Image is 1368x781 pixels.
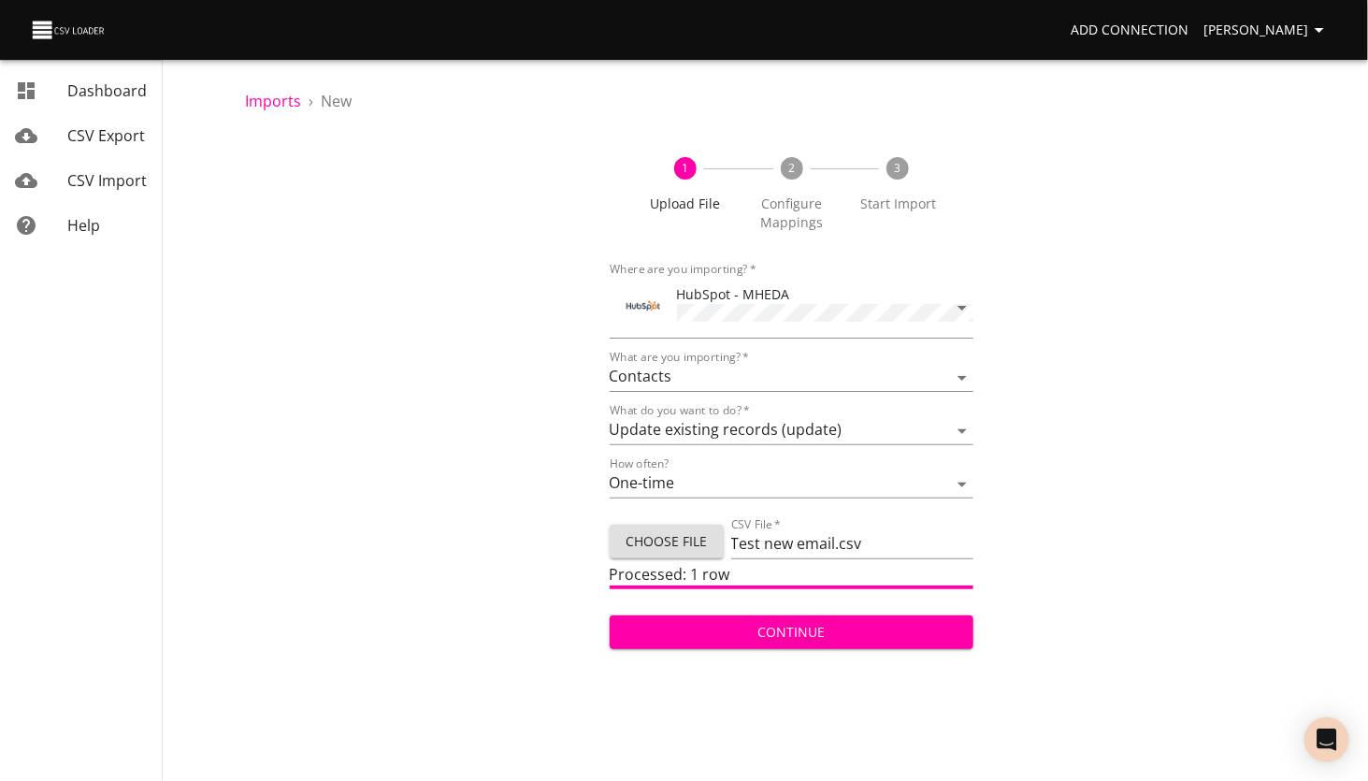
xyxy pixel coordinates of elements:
img: CSV Loader [30,17,108,43]
a: Add Connection [1063,13,1196,48]
div: Tool [625,287,662,325]
button: [PERSON_NAME] [1196,13,1338,48]
a: Imports [245,91,301,111]
span: Continue [625,621,959,644]
label: CSV File [731,518,781,529]
span: HubSpot - MHEDA [677,285,790,303]
button: Continue [610,615,974,650]
label: How often? [610,457,670,469]
span: CSV Export [67,125,145,146]
li: › [309,90,313,112]
span: Dashboard [67,80,147,101]
text: 3 [895,160,901,176]
text: 2 [788,160,795,176]
span: Configure Mappings [746,195,838,232]
label: What are you importing? [610,351,749,362]
div: ToolHubSpot - MHEDA [610,277,974,339]
span: Help [67,215,100,236]
div: Open Intercom Messenger [1304,717,1349,762]
span: Add Connection [1071,19,1188,42]
img: HubSpot [625,287,662,325]
label: What do you want to do? [610,404,750,415]
span: [PERSON_NAME] [1203,19,1331,42]
span: Processed: 1 row [610,564,730,585]
span: Choose File [625,530,709,554]
span: New [321,91,352,111]
button: Choose File [610,525,724,559]
span: Start Import [852,195,943,213]
label: Where are you importing? [610,264,756,275]
text: 1 [682,160,688,176]
span: Upload File [640,195,731,213]
span: CSV Import [67,170,147,191]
